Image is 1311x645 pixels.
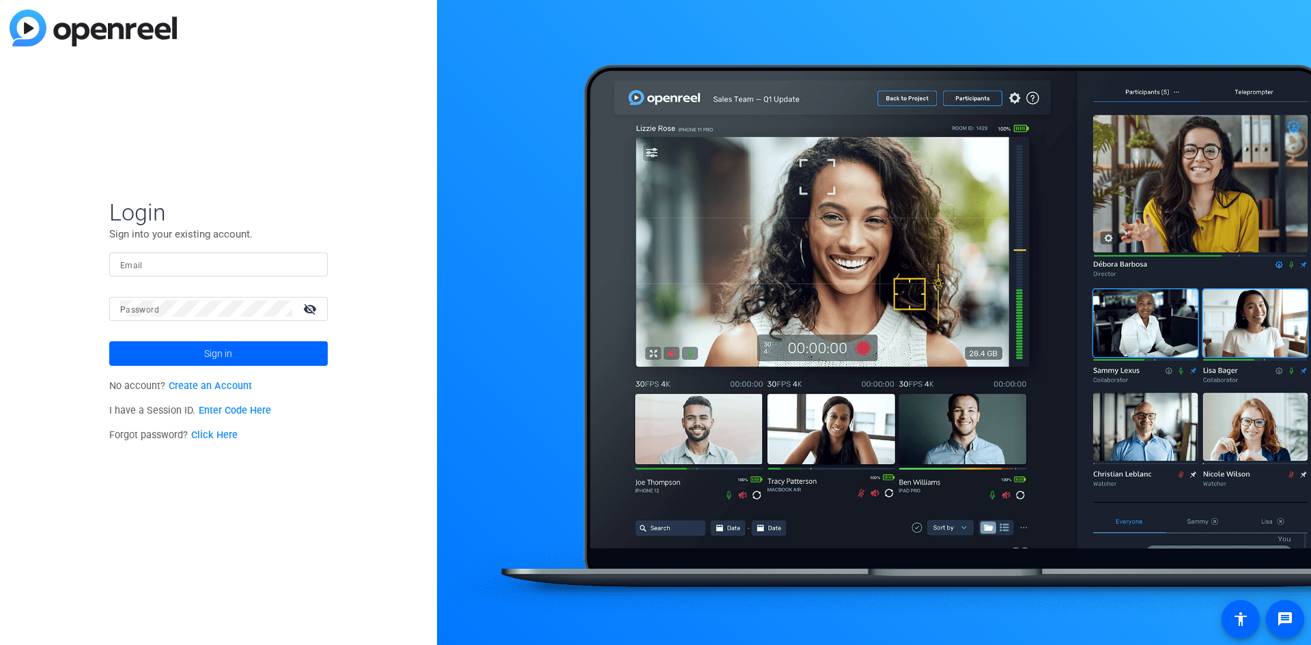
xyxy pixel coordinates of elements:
[109,429,238,441] span: Forgot password?
[1232,611,1249,627] mat-icon: accessibility
[109,227,328,242] p: Sign into your existing account.
[120,261,143,270] mat-label: Email
[204,336,232,371] span: Sign in
[109,405,271,416] span: I have a Session ID.
[109,380,252,392] span: No account?
[191,429,238,441] a: Click Here
[10,10,177,46] img: blue-gradient.svg
[1277,611,1293,627] mat-icon: message
[199,405,271,416] a: Enter Code Here
[120,256,317,272] input: Enter Email Address
[120,305,159,315] mat-label: Password
[295,299,328,319] mat-icon: visibility_off
[109,341,328,366] button: Sign in
[169,380,252,392] a: Create an Account
[109,198,328,227] span: Login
